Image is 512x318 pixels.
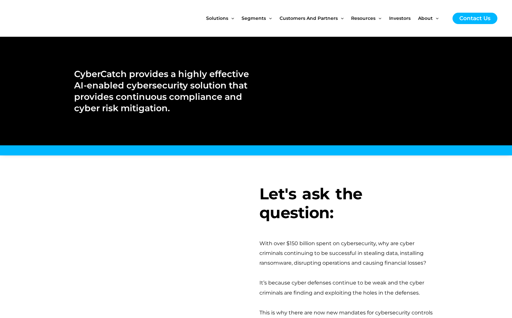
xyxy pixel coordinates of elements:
span: Menu Toggle [338,5,344,32]
img: CyberCatch [11,5,89,32]
a: Investors [389,5,418,32]
span: Segments [242,5,266,32]
span: Customers and Partners [280,5,338,32]
span: Menu Toggle [266,5,272,32]
span: Menu Toggle [433,5,439,32]
nav: Site Navigation: New Main Menu [206,5,446,32]
span: Solutions [206,5,228,32]
span: Investors [389,5,411,32]
span: Resources [351,5,375,32]
div: It’s because cyber defenses continue to be weak and the cyber criminals are finding and exploitin... [259,278,438,298]
span: Menu Toggle [375,5,381,32]
a: Contact Us [453,13,497,24]
div: With over $150 billion spent on cybersecurity, why are cyber criminals continuing to be successfu... [259,239,438,268]
h2: CyberCatch provides a highly effective AI-enabled cybersecurity solution that provides continuous... [74,68,249,114]
h3: Let's ask the question: [259,185,438,222]
span: Menu Toggle [228,5,234,32]
span: About [418,5,433,32]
